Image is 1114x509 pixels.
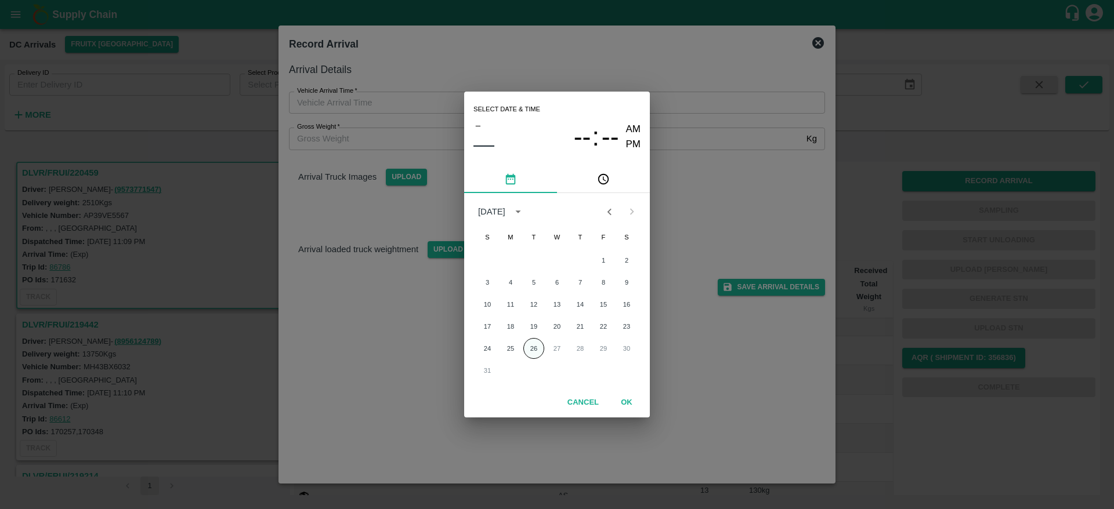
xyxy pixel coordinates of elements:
button: 15 [593,294,614,315]
button: -- [602,122,619,152]
button: 14 [570,294,591,315]
button: -- [574,122,591,152]
button: 18 [500,316,521,337]
button: 11 [500,294,521,315]
button: 10 [477,294,498,315]
button: pick time [557,165,650,193]
button: 25 [500,338,521,359]
button: pick date [464,165,557,193]
div: [DATE] [478,205,505,218]
button: PM [626,137,641,152]
button: 1 [593,250,614,271]
button: Previous month [598,201,620,223]
button: 17 [477,316,498,337]
button: 8 [593,272,614,293]
span: -- [574,122,591,152]
button: 19 [523,316,544,337]
button: OK [608,392,645,413]
button: 16 [616,294,637,315]
span: Saturday [616,226,637,249]
button: AM [626,122,641,137]
span: Sunday [477,226,498,249]
button: 7 [570,272,591,293]
button: 24 [477,338,498,359]
button: 26 [523,338,544,359]
button: –– [473,133,494,156]
span: – [476,118,480,133]
button: 6 [547,272,567,293]
span: Select date & time [473,101,540,118]
button: 20 [547,316,567,337]
span: Monday [500,226,521,249]
button: 3 [477,272,498,293]
button: 23 [616,316,637,337]
button: 21 [570,316,591,337]
span: -- [602,122,619,152]
button: 4 [500,272,521,293]
span: Wednesday [547,226,567,249]
button: – [473,118,483,133]
span: Friday [593,226,614,249]
button: 12 [523,294,544,315]
button: 13 [547,294,567,315]
button: 9 [616,272,637,293]
button: 5 [523,272,544,293]
button: 22 [593,316,614,337]
button: Cancel [563,392,603,413]
span: Tuesday [523,226,544,249]
button: calendar view is open, switch to year view [509,202,527,221]
span: Thursday [570,226,591,249]
button: 2 [616,250,637,271]
span: : [592,122,599,152]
